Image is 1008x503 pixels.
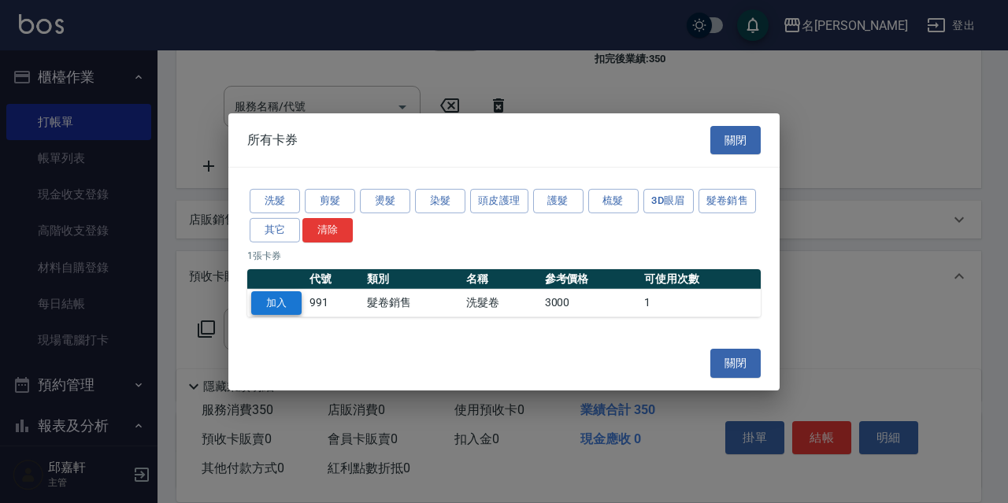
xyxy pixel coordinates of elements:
button: 護髮 [533,189,584,213]
p: 1 張卡券 [247,248,761,262]
button: 染髮 [415,189,465,213]
th: 名稱 [462,268,541,289]
button: 燙髮 [360,189,410,213]
button: 梳髮 [588,189,639,213]
td: 991 [306,289,363,317]
th: 類別 [363,268,462,289]
button: 其它 [250,218,300,242]
td: 3000 [541,289,640,317]
button: 頭皮護理 [470,189,528,213]
button: 剪髮 [305,189,355,213]
button: 洗髮 [250,189,300,213]
th: 參考價格 [541,268,640,289]
button: 加入 [251,290,302,315]
button: 關閉 [710,349,761,378]
td: 1 [640,289,761,317]
button: 髮卷銷售 [699,189,757,213]
th: 代號 [306,268,363,289]
span: 所有卡券 [247,132,298,148]
button: 清除 [302,218,353,242]
td: 洗髮卷 [462,289,541,317]
button: 關閉 [710,125,761,154]
td: 髮卷銷售 [363,289,462,317]
button: 3D眼眉 [643,189,694,213]
th: 可使用次數 [640,268,761,289]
